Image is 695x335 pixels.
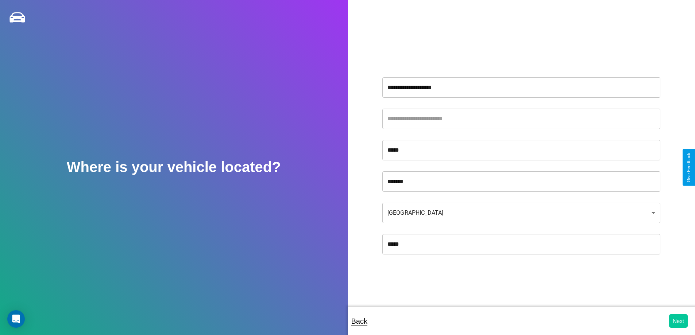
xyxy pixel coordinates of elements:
[67,159,281,175] h2: Where is your vehicle located?
[686,153,691,182] div: Give Feedback
[351,315,367,328] p: Back
[669,314,688,328] button: Next
[382,203,660,223] div: [GEOGRAPHIC_DATA]
[7,310,25,328] div: Open Intercom Messenger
